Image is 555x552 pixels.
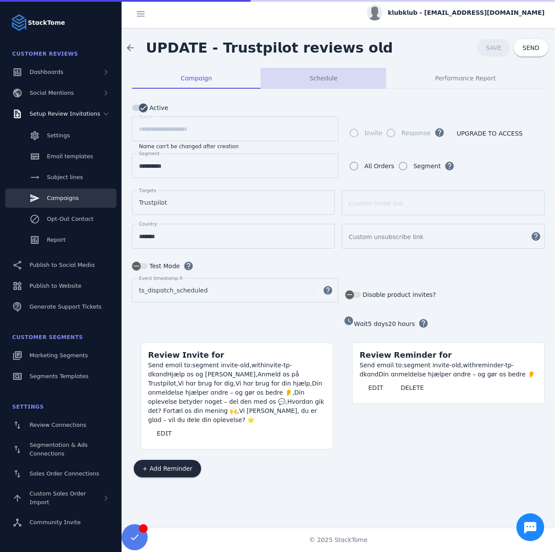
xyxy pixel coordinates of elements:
[5,346,116,365] a: Marketing Segments
[463,362,476,369] span: with
[47,236,66,243] span: Report
[148,425,180,442] button: EDIT
[367,5,383,20] img: profile.jpg
[139,161,331,171] input: Segment
[349,233,423,240] mat-label: Custom unsubscribe link
[30,352,88,359] span: Marketing Segments
[360,350,452,359] span: Review Reminder for
[148,362,192,369] span: Send email to:
[10,14,28,31] img: Logo image
[514,39,548,57] button: SEND
[388,8,545,17] span: klubklub - [EMAIL_ADDRESS][DOMAIN_NAME]
[47,132,70,139] span: Settings
[30,90,74,96] span: Social Mentions
[30,373,89,379] span: Segments Templates
[309,535,368,545] span: © 2025 StackTome
[47,216,93,222] span: Opt-Out Contact
[139,188,156,193] mat-label: Targets
[360,362,404,369] span: Send email to:
[5,168,116,187] a: Subject lines
[435,75,496,81] span: Performance Report
[354,320,368,327] span: Wait
[134,460,201,477] button: + Add Reminder
[30,470,99,477] span: Sales Order Connections
[30,110,100,117] span: Setup Review Invitations
[47,153,93,160] span: Email templates
[5,367,116,386] a: Segments Templates
[30,262,95,268] span: Publish to Social Media
[139,285,208,296] span: ts_dispatch_scheduled
[5,209,116,229] a: Opt-Out Contact
[47,195,79,201] span: Campaigns
[5,256,116,275] a: Publish to Social Media
[30,490,86,505] span: Custom Sales Order Import
[148,261,180,271] label: Test Mode
[5,126,116,145] a: Settings
[349,200,403,207] mat-label: Custom invite link
[400,385,424,391] span: DELETE
[344,316,354,326] mat-icon: watch_later
[5,513,116,532] a: Community Invite
[30,442,88,457] span: Segmentation & Ads Connections
[157,430,172,436] span: EDIT
[368,385,383,391] span: EDIT
[148,350,224,359] span: Review Invite for
[5,147,116,166] a: Email templates
[148,103,168,113] label: Active
[5,464,116,483] a: Sales Order Connections
[181,75,212,81] span: Campaign
[400,128,430,138] label: Response
[363,128,382,138] label: Invite
[364,161,394,171] div: All Orders
[148,361,326,425] div: segment invite-old, invite-tp-dk Hjælp os og [PERSON_NAME],Anmeld os på Trustpilot,Vi har brug fo...
[139,231,328,242] input: Country
[392,379,433,396] button: DELETE
[142,466,192,472] span: + Add Reminder
[146,40,393,56] span: UPDATE - Trustpilot reviews old
[12,334,83,340] span: Customer Segments
[139,221,157,226] mat-label: Country
[251,362,264,369] span: with
[30,422,86,428] span: Review Connections
[139,114,152,119] mat-label: Name
[412,161,441,171] label: Segment
[448,125,532,142] button: UPGRADE TO ACCESS
[5,230,116,249] a: Report
[155,371,167,378] span: and
[5,436,116,462] a: Segmentation & Ads Connections
[5,189,116,208] a: Campaigns
[139,141,239,150] mat-hint: Name can't be changed after creation
[5,416,116,435] a: Review Connections
[310,75,337,81] span: Schedule
[12,51,78,57] span: Customer Reviews
[361,289,436,300] label: Disable product invites?
[5,276,116,296] a: Publish to Website
[28,18,65,27] strong: StackTome
[30,303,102,310] span: Generate Support Tickets
[317,285,338,296] mat-icon: help
[360,361,537,379] div: segment invite-old, reminder-tp-dk Din anmeldelse hjælper andre – og gør os bedre 👂
[360,379,392,396] button: EDIT
[5,297,116,316] a: Generate Support Tickets
[139,276,189,281] mat-label: Event timestamp field
[30,69,63,75] span: Dashboards
[12,404,44,410] span: Settings
[367,5,545,20] button: klubklub - [EMAIL_ADDRESS][DOMAIN_NAME]
[139,151,159,156] mat-label: Segment
[30,519,81,525] span: Community Invite
[47,174,83,180] span: Subject lines
[30,283,81,289] span: Publish to Website
[388,320,415,327] span: 20 hours
[367,371,379,378] span: and
[457,130,523,136] span: UPGRADE TO ACCESS
[368,320,388,327] span: 5 days
[522,45,539,51] span: SEND
[139,197,167,208] span: Trustpilot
